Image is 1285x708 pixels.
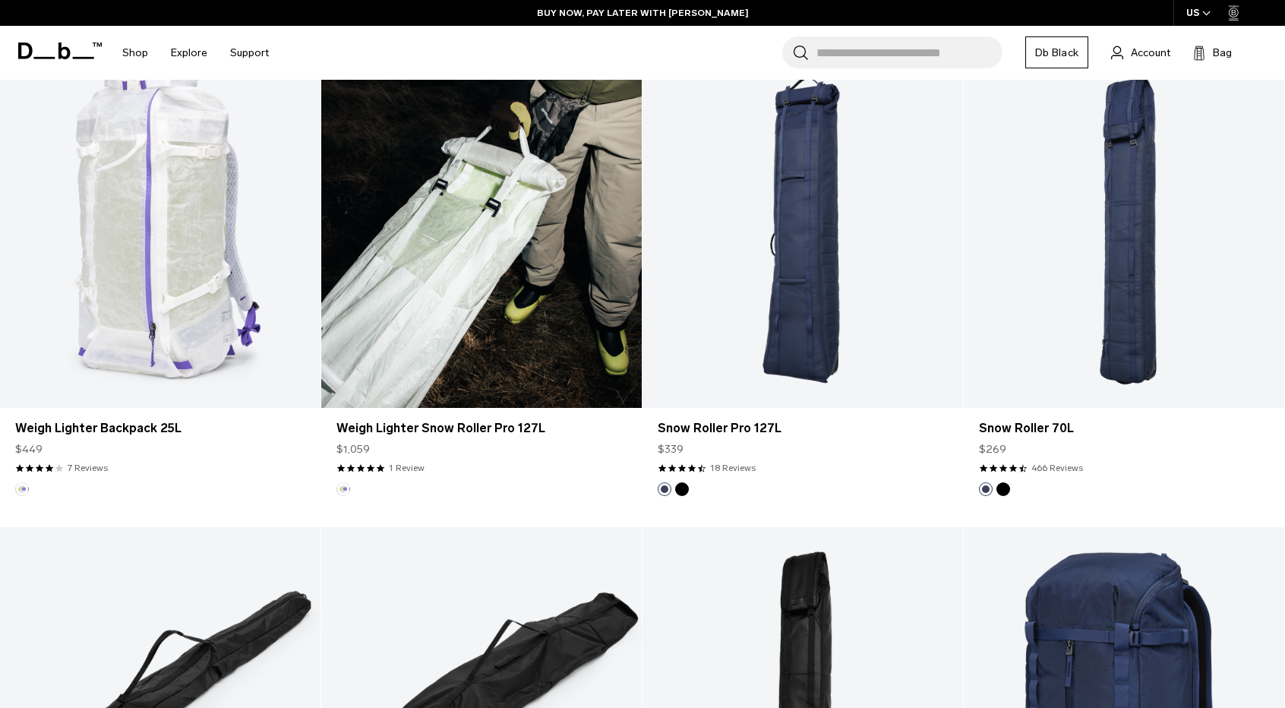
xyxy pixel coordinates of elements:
[15,482,29,496] button: Aurora
[658,482,671,496] button: Blue Hour
[964,52,1284,408] a: Snow Roller 70L
[979,441,1006,457] span: $269
[1193,43,1232,62] button: Bag
[710,461,756,475] a: 18 reviews
[1111,43,1170,62] a: Account
[1025,36,1088,68] a: Db Black
[642,52,963,408] a: Snow Roller Pro 127L
[1031,461,1083,475] a: 466 reviews
[979,419,1269,438] a: Snow Roller 70L
[658,441,684,457] span: $339
[1213,45,1232,61] span: Bag
[537,6,749,20] a: BUY NOW, PAY LATER WITH [PERSON_NAME]
[15,441,43,457] span: $449
[15,419,305,438] a: Weigh Lighter Backpack 25L
[230,26,269,80] a: Support
[996,482,1010,496] button: Black Out
[675,482,689,496] button: Black Out
[336,482,350,496] button: Aurora
[321,52,642,408] a: Weigh Lighter Snow Roller Pro 127L
[122,26,148,80] a: Shop
[389,461,425,475] a: 1 reviews
[336,419,627,438] a: Weigh Lighter Snow Roller Pro 127L
[111,26,280,80] nav: Main Navigation
[336,441,370,457] span: $1,059
[68,461,108,475] a: 7 reviews
[171,26,207,80] a: Explore
[658,419,948,438] a: Snow Roller Pro 127L
[979,482,993,496] button: Blue Hour
[1131,45,1170,61] span: Account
